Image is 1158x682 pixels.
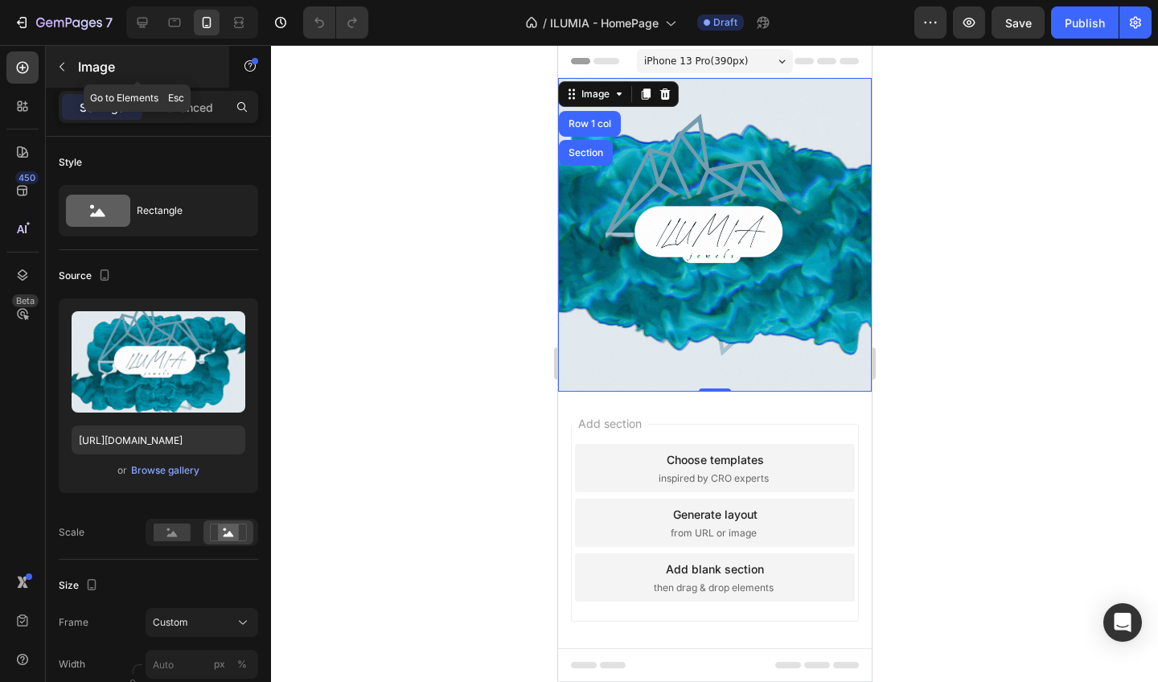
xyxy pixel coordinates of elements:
p: Settings [80,99,125,116]
span: Draft [713,15,737,30]
span: or [117,461,127,480]
p: Advanced [158,99,213,116]
span: ILUMIA - HomePage [550,14,659,31]
input: px% [146,650,258,679]
div: Publish [1065,14,1105,31]
span: Save [1005,16,1032,30]
button: % [210,655,229,674]
div: Style [59,155,82,170]
button: Save [992,6,1045,39]
button: px [232,655,252,674]
div: 450 [15,171,39,184]
span: / [543,14,547,31]
div: Undo/Redo [303,6,368,39]
div: % [237,657,247,672]
img: preview-image [72,311,245,413]
button: Publish [1051,6,1119,39]
input: https://example.com/image.jpg [72,425,245,454]
iframe: Design area [558,45,872,682]
button: Custom [146,608,258,637]
div: Beta [12,294,39,307]
button: Browse gallery [130,462,200,479]
div: Size [59,575,101,597]
label: Width [59,657,85,672]
span: Custom [153,615,188,630]
button: 7 [6,6,120,39]
p: 7 [105,13,113,32]
div: Scale [59,525,84,540]
div: Open Intercom Messenger [1103,603,1142,642]
label: Frame [59,615,88,630]
p: Image [78,57,215,76]
div: px [214,657,225,672]
div: Browse gallery [131,463,199,478]
div: Source [59,265,114,287]
div: Rectangle [137,192,235,229]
